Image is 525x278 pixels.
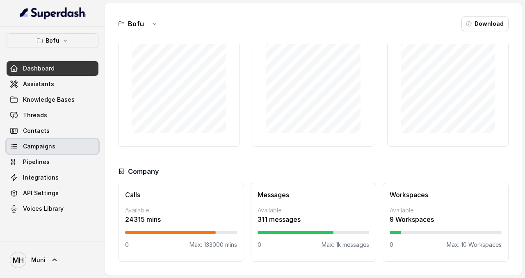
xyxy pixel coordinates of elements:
[7,61,98,76] a: Dashboard
[390,190,502,200] h3: Workspaces
[128,19,144,29] h3: Bofu
[7,170,98,185] a: Integrations
[390,241,393,249] p: 0
[23,142,55,150] span: Campaigns
[7,123,98,138] a: Contacts
[23,205,64,213] span: Voices Library
[46,36,59,46] p: Bofu
[7,186,98,201] a: API Settings
[390,214,502,224] p: 9 Workspaces
[461,16,509,31] button: Download
[322,241,369,249] p: Max: 1k messages
[7,33,98,48] button: Bofu
[31,256,46,264] span: Muni
[390,206,502,214] p: Available
[128,166,159,176] h3: Company
[7,155,98,169] a: Pipelines
[13,256,24,264] text: MH
[125,206,237,214] p: Available
[7,108,98,123] a: Threads
[23,189,59,197] span: API Settings
[125,190,237,200] h3: Calls
[258,206,370,214] p: Available
[258,241,261,249] p: 0
[7,77,98,91] a: Assistants
[23,173,59,182] span: Integrations
[23,80,54,88] span: Assistants
[125,214,237,224] p: 24315 mins
[23,111,47,119] span: Threads
[258,190,370,200] h3: Messages
[7,248,98,271] a: Muni
[23,127,50,135] span: Contacts
[23,96,75,104] span: Knowledge Bases
[125,241,129,249] p: 0
[23,158,50,166] span: Pipelines
[258,214,370,224] p: 311 messages
[20,7,86,20] img: light.svg
[189,241,237,249] p: Max: 133000 mins
[7,139,98,154] a: Campaigns
[23,64,55,73] span: Dashboard
[447,241,502,249] p: Max: 10 Workspaces
[7,92,98,107] a: Knowledge Bases
[7,201,98,216] a: Voices Library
